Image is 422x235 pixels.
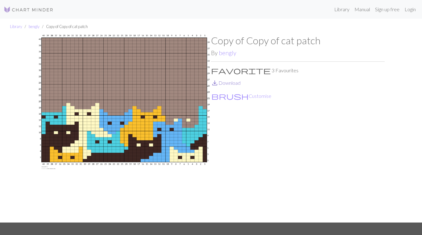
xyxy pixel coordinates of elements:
i: Customise [211,92,249,100]
i: Favourite [211,67,271,74]
a: Library [332,3,352,16]
i: Download [211,79,218,87]
span: save_alt [211,79,218,87]
a: bengly [219,49,236,56]
a: bengly [29,24,40,29]
p: 3 Favourites [211,67,385,74]
h1: Copy of Copy of cat patch [211,35,385,46]
li: Copy of Copy of cat patch [40,24,88,30]
h2: By [211,49,385,56]
a: Library [10,24,22,29]
img: cat patch [37,35,211,223]
a: Manual [352,3,373,16]
span: brush [211,92,249,100]
a: DownloadDownload [211,80,241,86]
img: Logo [4,6,54,13]
span: favorite [211,66,271,75]
button: CustomiseCustomise [211,92,272,100]
a: Sign up free [373,3,402,16]
a: Login [402,3,418,16]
